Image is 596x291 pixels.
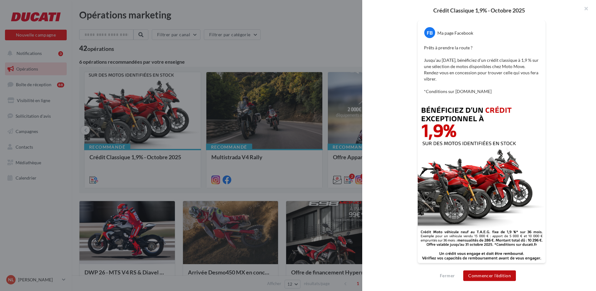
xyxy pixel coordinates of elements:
div: Crédit Classique 1,9% - Octobre 2025 [372,7,586,13]
div: Ma page Facebook [437,30,473,36]
p: Prêts à prendre la route ? Jusqu’au [DATE], bénéficiez d’un crédit classique à 1,9 % sur une séle... [424,45,539,95]
button: Commencer l'édition [463,270,516,281]
div: La prévisualisation est non-contractuelle [417,263,546,271]
button: Fermer [437,272,457,279]
div: FB [424,27,435,38]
